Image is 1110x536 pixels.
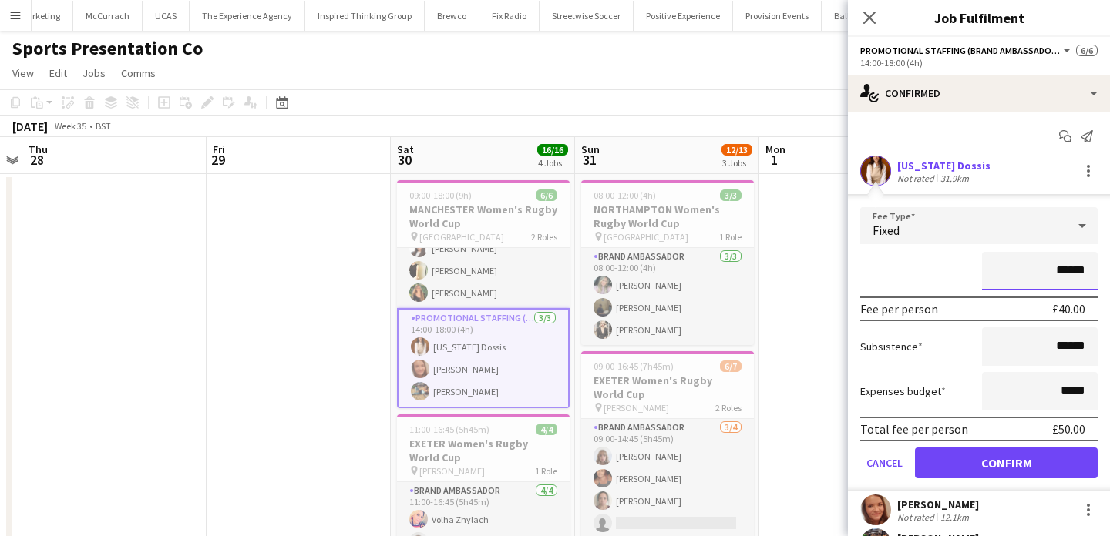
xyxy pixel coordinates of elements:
div: [DATE] [12,119,48,134]
h3: Job Fulfilment [848,8,1110,28]
span: 30 [395,151,414,169]
a: Edit [43,63,73,83]
span: [GEOGRAPHIC_DATA] [419,231,504,243]
h3: MANCHESTER Women's Rugby World Cup [397,203,570,230]
button: Positive Experience [634,1,733,31]
span: 28 [26,151,48,169]
span: 29 [210,151,225,169]
span: 1 Role [719,231,742,243]
span: 1 Role [535,465,557,477]
span: 11:00-16:45 (5h45m) [409,424,489,435]
span: Fri [213,142,225,156]
label: Expenses budget [860,384,946,398]
span: Sun [581,142,600,156]
button: Ballsportz [822,1,886,31]
button: Provision Events [733,1,822,31]
span: Week 35 [51,120,89,132]
button: Confirm [915,447,1098,478]
div: Confirmed [848,75,1110,112]
button: Cancel [860,447,909,478]
span: Edit [49,66,67,80]
app-card-role: Brand Ambassador3/309:00-14:45 (5h45m)[PERSON_NAME][PERSON_NAME][PERSON_NAME] [397,211,570,308]
div: Fee per person [860,301,938,317]
app-job-card: 08:00-12:00 (4h)3/3NORTHAMPTON Women's Rugby World Cup [GEOGRAPHIC_DATA]1 RoleBrand Ambassador3/3... [581,180,754,345]
span: 31 [579,151,600,169]
app-card-role: Brand Ambassador3/308:00-12:00 (4h)[PERSON_NAME][PERSON_NAME][PERSON_NAME] [581,248,754,345]
app-job-card: 09:00-18:00 (9h)6/6MANCHESTER Women's Rugby World Cup [GEOGRAPHIC_DATA]2 RolesBrand Ambassador3/3... [397,180,570,408]
button: Promotional Staffing (Brand Ambassadors) [860,45,1073,56]
span: 6/7 [720,360,742,372]
h3: EXETER Women's Rugby World Cup [397,437,570,464]
button: UCAS [143,1,190,31]
div: 31.9km [937,173,972,184]
span: 4/4 [536,424,557,435]
button: The Experience Agency [190,1,305,31]
span: [GEOGRAPHIC_DATA] [604,231,688,243]
button: McCurrach [73,1,143,31]
div: [PERSON_NAME] [897,497,979,511]
span: Promotional Staffing (Brand Ambassadors) [860,45,1061,56]
button: Fix Radio [479,1,540,31]
span: 6/6 [1076,45,1098,56]
span: [PERSON_NAME] [604,402,669,414]
app-card-role: Promotional Staffing (Brand Ambassadors)3/314:00-18:00 (4h)[US_STATE] Dossis[PERSON_NAME][PERSON_... [397,308,570,408]
span: 16/16 [537,144,568,156]
div: 3 Jobs [722,157,752,169]
span: 2 Roles [715,402,742,414]
div: 4 Jobs [538,157,567,169]
label: Subsistence [860,340,923,353]
div: £40.00 [1052,301,1085,317]
span: 6/6 [536,189,557,201]
span: View [12,66,34,80]
div: Not rated [897,511,937,523]
span: 2 Roles [531,231,557,243]
div: Not rated [897,173,937,184]
span: Fixed [873,223,900,238]
a: Jobs [76,63,112,83]
a: Comms [115,63,162,83]
button: Brewco [425,1,479,31]
span: Sat [397,142,414,156]
h3: EXETER Women's Rugby World Cup [581,374,754,401]
div: £50.00 [1052,421,1085,437]
span: Comms [121,66,156,80]
span: 09:00-18:00 (9h) [409,189,472,201]
div: 14:00-18:00 (4h) [860,57,1098,69]
span: 3/3 [720,189,742,201]
span: Thu [29,142,48,156]
a: View [6,63,40,83]
span: 09:00-16:45 (7h45m) [594,360,674,372]
button: Inspired Thinking Group [305,1,425,31]
div: [US_STATE] Dossis [897,159,991,173]
h1: Sports Presentation Co [12,37,203,60]
span: 12/13 [721,144,752,156]
span: Mon [765,142,785,156]
span: Jobs [82,66,106,80]
h3: NORTHAMPTON Women's Rugby World Cup [581,203,754,230]
button: Streetwise Soccer [540,1,634,31]
span: 08:00-12:00 (4h) [594,189,656,201]
div: BST [96,120,111,132]
span: 1 [763,151,785,169]
div: 12.1km [937,511,972,523]
div: Total fee per person [860,421,968,437]
span: [PERSON_NAME] [419,465,485,477]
